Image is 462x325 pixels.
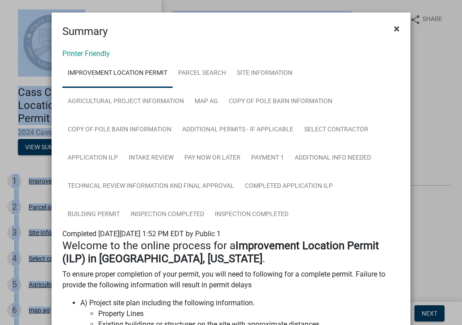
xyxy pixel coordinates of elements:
[62,230,221,238] span: Completed [DATE][DATE] 1:52 PM EDT by Public 1
[231,59,298,88] a: Site Information
[62,49,110,58] a: Printer Friendly
[387,16,407,41] button: Close
[209,200,294,229] a: Inspection Completed
[179,144,246,173] a: Pay now or later
[98,308,400,319] li: Property Lines
[62,23,108,39] h4: Summary
[125,200,209,229] a: Inspection Completed
[62,200,125,229] a: Building Permit
[62,87,189,116] a: Agricultural Project Information
[299,116,374,144] a: Select contractor
[246,144,289,173] a: Payment 1
[173,59,231,88] a: Parcel search
[62,59,173,88] a: Improvement Location Permit
[223,87,338,116] a: Copy of Pole Barn Information
[62,116,177,144] a: Copy of Pole Barn Information
[62,239,379,265] strong: Improvement Location Permit (ILP) in [GEOGRAPHIC_DATA], [US_STATE]
[62,172,240,201] a: Technical Review Information and Final Approval
[394,22,400,35] span: ×
[123,144,179,173] a: Intake Review
[289,144,376,173] a: Additional info needed
[62,269,400,290] p: To ensure proper completion of your permit, you will need to following for a complete permit. Fai...
[177,116,299,144] a: Additional Permits - If Applicable
[240,172,338,201] a: Completed Application ILP
[62,144,123,173] a: Application ILP
[62,239,400,265] h4: Welcome to the online process for a .
[189,87,223,116] a: map ag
